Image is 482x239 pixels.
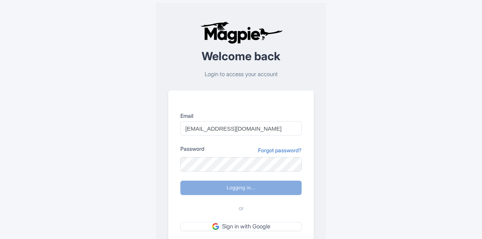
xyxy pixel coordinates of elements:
label: Password [180,145,204,153]
a: Sign in with Google [180,222,302,231]
label: Email [180,112,302,120]
input: you@example.com [180,121,302,136]
input: Logging in... [180,181,302,195]
a: Forgot password? [258,146,302,154]
h2: Welcome back [168,50,314,62]
img: logo-ab69f6fb50320c5b225c76a69d11143b.png [199,21,284,44]
img: google.svg [212,223,219,230]
p: Login to access your account [168,70,314,79]
span: or [239,204,244,213]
